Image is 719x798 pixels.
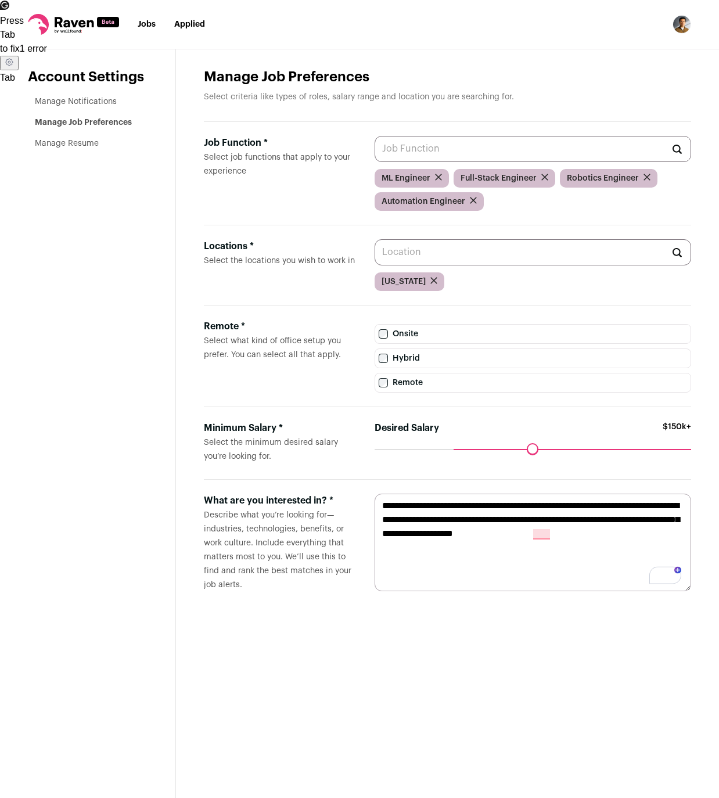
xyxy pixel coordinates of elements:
[379,378,388,387] input: Remote
[204,136,356,150] div: Job Function *
[382,172,430,184] span: ML Engineer
[204,494,356,508] div: What are you interested in? *
[35,139,99,148] a: Manage Resume
[379,354,388,363] input: Hybrid
[375,421,439,435] label: Desired Salary
[204,257,355,265] span: Select the locations you wish to work in
[204,438,338,461] span: Select the minimum desired salary you’re looking for.
[461,172,537,184] span: Full-Stack Engineer
[375,239,691,265] input: Location
[204,421,356,435] div: Minimum Salary *
[663,421,691,449] span: $150k+
[375,348,691,368] label: Hybrid
[204,153,350,175] span: Select job functions that apply to your experience
[382,196,465,207] span: Automation Engineer
[204,91,691,103] p: Select criteria like types of roles, salary range and location you are searching for.
[567,172,639,184] span: Robotics Engineer
[375,373,691,393] label: Remote
[204,239,356,253] div: Locations *
[375,136,691,162] input: Job Function
[204,337,341,359] span: Select what kind of office setup you prefer. You can select all that apply.
[382,276,426,287] span: [US_STATE]
[35,118,132,127] a: Manage Job Preferences
[35,98,117,106] a: Manage Notifications
[375,324,691,344] label: Onsite
[375,494,691,591] textarea: To enrich screen reader interactions, please activate Accessibility in Grammarly extension settings
[204,511,351,589] span: Describe what you’re looking for—industries, technologies, benefits, or work culture. Include eve...
[379,329,388,339] input: Onsite
[204,319,356,333] div: Remote *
